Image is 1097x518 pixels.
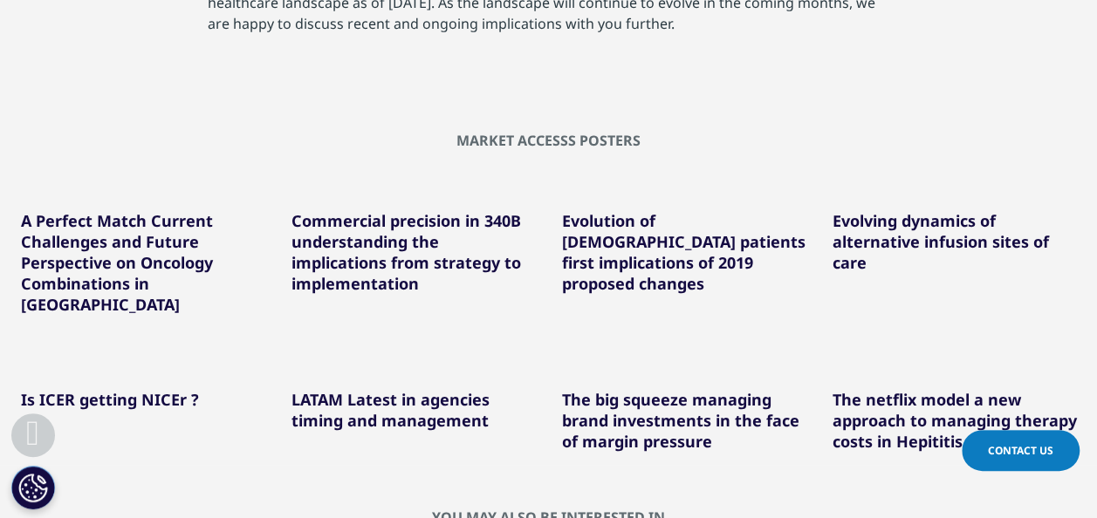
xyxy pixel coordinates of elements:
a: Evolving dynamics of alternative infusion sites of care [833,210,1049,273]
a: Evolution of [DEMOGRAPHIC_DATA] patients first implications of 2019 proposed changes [562,210,806,294]
a: A Perfect Match Current Challenges and Future Perspective on Oncology Combinations in [GEOGRAPHIC... [21,210,213,315]
a: Contact Us [962,430,1080,471]
a: Is ICER getting NICEr ? [21,389,199,410]
button: Cookies Settings [11,466,55,509]
a: Commercial precision in 340B understanding the implications from strategy to implementation [291,210,521,294]
a: The big squeeze managing brand investments in the face of margin pressure [562,389,799,452]
a: The netflix model a new approach to managing therapy costs in Hepititis C [833,389,1077,452]
a: LATAM Latest in agencies timing and management [291,389,490,431]
span: Contact Us [988,443,1053,458]
h2: Market Accesss Posters [34,132,1064,149]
